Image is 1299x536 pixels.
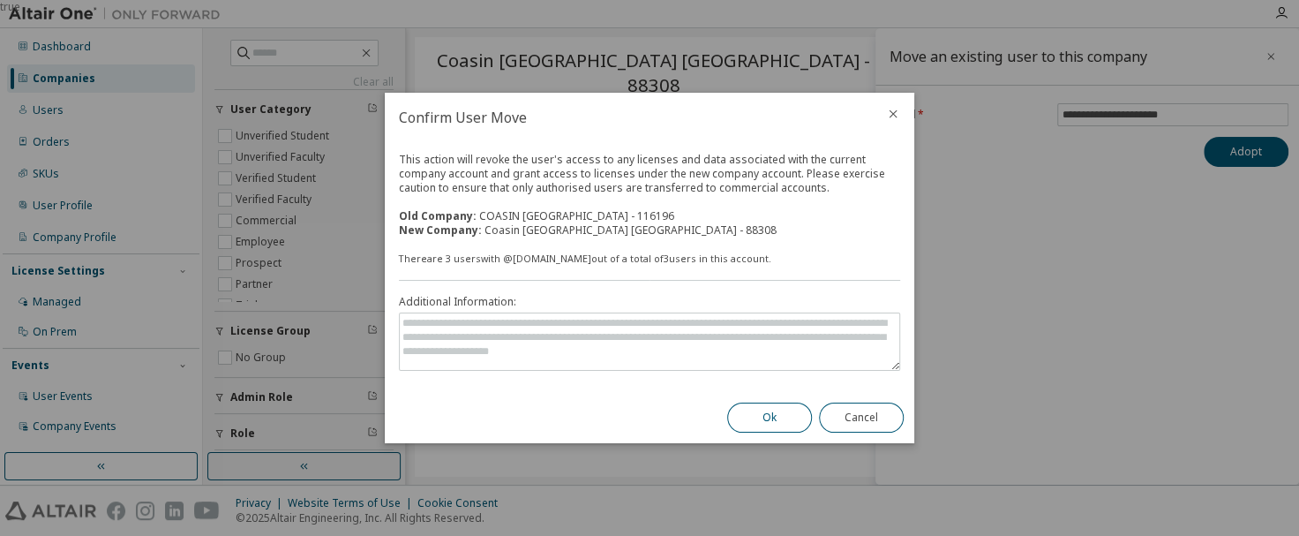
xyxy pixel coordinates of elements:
h2: Confirm User Move [385,93,872,142]
button: close [886,107,900,121]
div: This action will revoke the user's access to any licenses and data associated with the current co... [399,153,900,238]
b: Old Company: [399,208,477,223]
button: Ok [727,403,812,433]
div: There are 3 users with @ [DOMAIN_NAME] out of a total of 3 users in this account. [399,252,900,266]
button: Cancel [819,403,904,433]
b: New Company: [399,223,482,238]
label: Additional Information: [399,295,900,309]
